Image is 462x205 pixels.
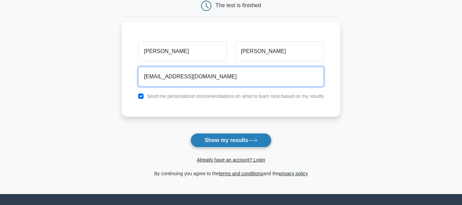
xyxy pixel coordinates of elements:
[147,93,324,99] label: Send me personalized recommendations on what to learn next based on my results
[197,157,265,163] a: Already have an account? Login
[118,169,344,178] div: By continuing you agree to the and the
[235,41,324,61] input: Last name
[138,67,324,87] input: Email
[215,2,261,8] div: The test is finished
[219,171,263,176] a: terms and conditions
[138,41,227,61] input: First name
[279,171,308,176] a: privacy policy
[190,133,271,148] button: Show my results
